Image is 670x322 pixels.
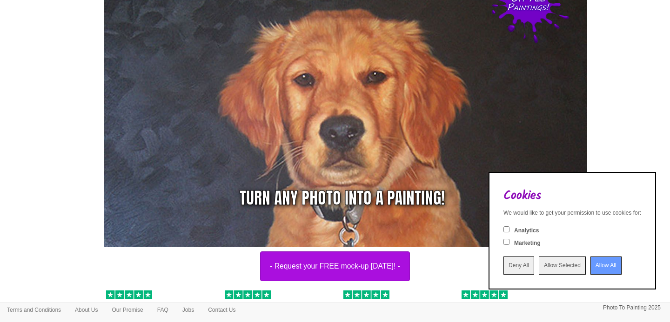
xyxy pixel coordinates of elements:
p: The complete service was superb from… [106,302,211,321]
input: Deny All [503,256,534,275]
a: Jobs [175,303,201,317]
input: Allow All [590,256,622,275]
label: Marketing [514,239,541,247]
img: 5 of out 5 stars [343,290,389,299]
button: - Request your FREE mock-up [DATE]! - [260,251,410,281]
h2: Cookies [503,189,641,203]
img: 5 of out 5 stars [225,290,271,299]
img: 5 of out 5 stars [462,290,508,299]
input: Allow Selected [539,256,586,275]
p: Photo To Painting 2025 [603,303,661,313]
a: About Us [68,303,105,317]
p: 1st class service from start to finish… [462,302,566,311]
div: Turn any photo into a painting! [240,186,445,210]
a: FAQ [150,303,175,317]
p: Excellent service [343,302,448,311]
a: Contact Us [201,303,242,317]
label: Analytics [514,227,539,235]
a: Our Promise [105,303,150,317]
img: 5 of out 5 stars [106,290,152,299]
p: Wonderful company to deal with [225,302,329,311]
div: We would like to get your permission to use cookies for: [503,209,641,217]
